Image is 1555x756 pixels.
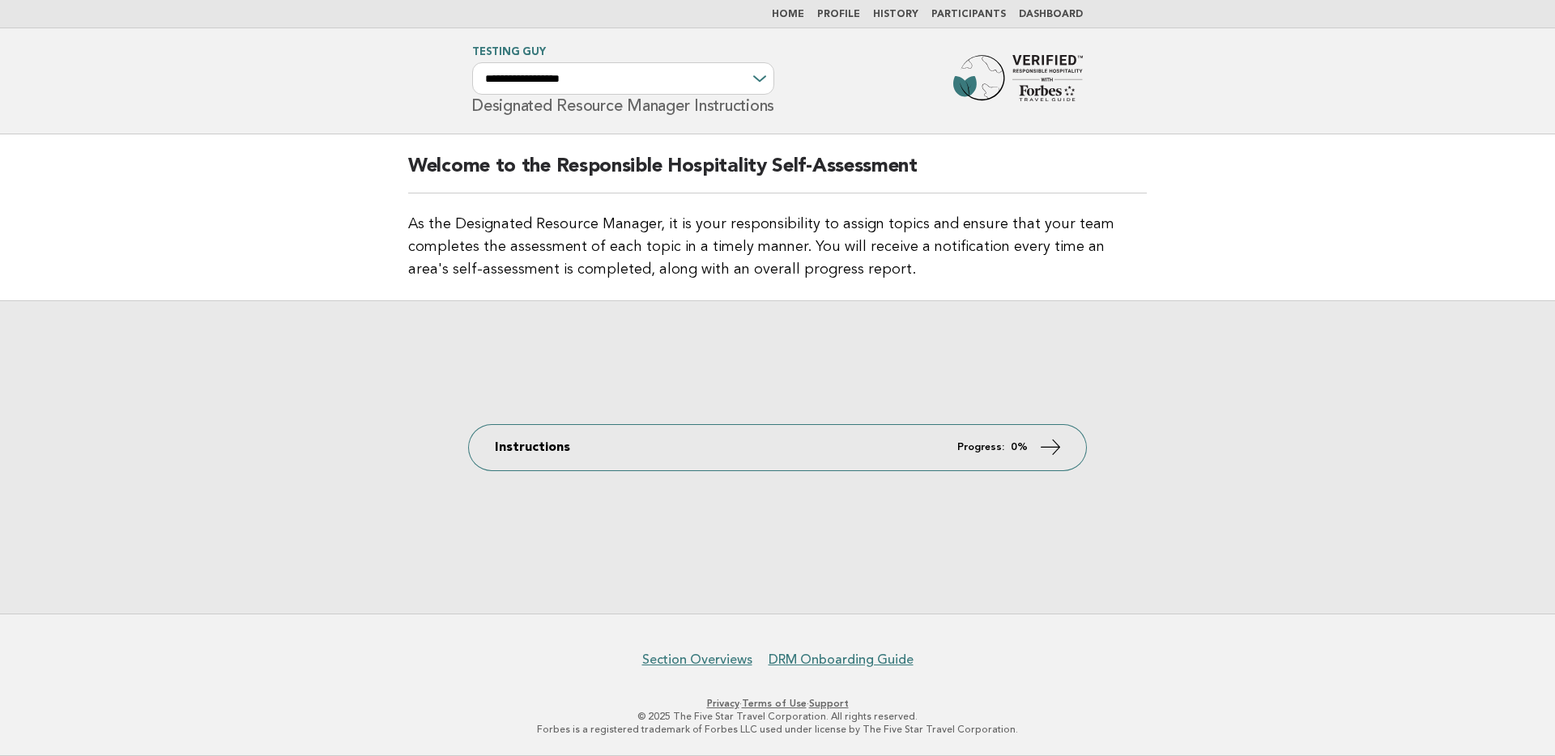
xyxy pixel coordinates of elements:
[472,48,774,114] h1: Designated Resource Manager Instructions
[1019,10,1083,19] a: Dashboard
[408,154,1147,193] h2: Welcome to the Responsible Hospitality Self-Assessment
[742,698,807,709] a: Terms of Use
[1011,442,1028,452] strong: 0%
[772,10,804,19] a: Home
[707,698,739,709] a: Privacy
[282,723,1273,736] p: Forbes is a registered trademark of Forbes LLC used under license by The Five Star Travel Corpora...
[469,425,1086,470] a: Instructions Progress: 0%
[408,213,1147,281] p: As the Designated Resource Manager, it is your responsibility to assign topics and ensure that yo...
[282,697,1273,710] p: · ·
[817,10,860,19] a: Profile
[472,47,545,57] a: Testing Guy
[769,652,914,668] a: DRM Onboarding Guide
[931,10,1006,19] a: Participants
[873,10,918,19] a: History
[957,442,1004,452] em: Progress:
[642,652,752,668] a: Section Overviews
[282,710,1273,723] p: © 2025 The Five Star Travel Corporation. All rights reserved.
[809,698,849,709] a: Support
[953,55,1083,107] img: Forbes Travel Guide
